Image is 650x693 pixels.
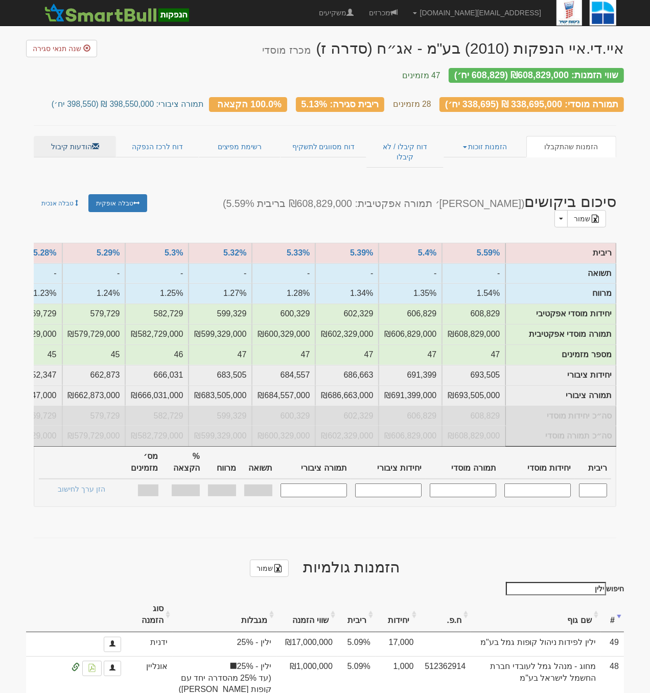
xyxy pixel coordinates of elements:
[62,283,126,304] td: מרווח
[52,100,204,108] small: תמורה ציבורי: 398,550,000 ₪ (398,550 יח׳)
[189,365,252,385] td: יחידות ציבורי
[276,598,338,632] th: שווי הזמנה: activate to sort column ascending
[351,447,426,479] th: יחידות ציבורי
[500,447,575,479] th: יחידות מוסדי
[376,632,419,656] td: 17,000
[506,263,616,284] td: תשואה
[176,193,624,227] h2: סיכום ביקושים
[442,344,505,365] td: מספר מזמינים
[125,406,189,426] td: סה״כ יחידות
[252,406,315,426] td: סה״כ יחידות
[506,406,616,426] td: סה״כ יחידות מוסדי
[506,284,616,304] td: מרווח
[189,385,252,406] td: תמורה ציבורי
[262,40,624,57] div: איי.די.איי הנפקות (2010) בע"מ - אג״ח (סדרה ז) - הנפקה לציבור
[366,136,444,168] a: דוח קיבלו / לא קיבלו
[41,3,192,23] img: SmartBull Logo
[88,664,96,672] img: pdf-file-icon.png
[97,248,120,257] a: 5.29%
[442,406,505,426] td: סה״כ יחידות
[62,385,126,406] td: תמורה ציבורי
[315,406,379,426] td: סה״כ יחידות
[189,304,252,324] td: יחידות אפקטיבי
[240,447,276,479] th: תשואה
[62,304,126,324] td: יחידות אפקטיבי
[189,406,252,426] td: סה״כ יחידות
[62,263,126,284] td: תשואה
[379,324,442,344] td: תמורה אפקטיבית
[379,426,442,446] td: סה״כ תמורה
[439,97,624,112] div: תמורה מוסדי: 338,695,000 ₪ (338,695 יח׳)
[34,136,116,157] a: הודעות קיבול
[315,283,379,304] td: מרווח
[62,344,126,365] td: מספר מזמינים
[506,365,616,385] td: יחידות ציבורי
[315,304,379,324] td: יחידות אפקטיבי
[506,325,616,345] td: תמורה מוסדי אפקטיבית
[126,632,173,656] td: ידנית
[418,248,436,257] a: 5.4%
[442,365,505,385] td: יחידות ציבורי
[204,447,240,479] th: מרווח
[199,136,281,157] a: רשימת מפיצים
[379,263,442,284] td: תשואה
[379,365,442,385] td: יחידות ציבורי
[281,136,366,157] a: דוח מסווגים לתשקיף
[471,598,601,632] th: שם גוף: activate to sort column ascending
[250,560,289,577] a: שמור
[315,365,379,385] td: יחידות ציבורי
[125,344,189,365] td: מספר מזמינים
[252,304,315,324] td: יחידות אפקטיבי
[471,632,601,656] td: ילין לפידות ניהול קופות גמל בע"מ
[88,194,147,212] a: טבלה אופקית
[33,44,81,53] span: שנה תנאי סגירה
[506,304,616,325] td: יחידות מוסדי אפקטיבי
[393,100,431,108] small: 28 מזמינים
[125,324,189,344] td: תמורה אפקטיבית
[178,637,271,649] span: ילין - 25%
[379,283,442,304] td: מרווח
[125,365,189,385] td: יחידות ציבורי
[506,426,616,447] td: סה״כ תמורה מוסדי
[178,661,271,673] span: ילין - 25%
[442,304,505,324] td: יחידות אפקטיבי
[350,248,373,257] a: 5.39%
[262,44,311,56] small: מכרז מוסדי
[506,345,616,365] td: מספר מזמינים
[567,210,606,227] a: שמור
[252,344,315,365] td: מספר מזמינים
[379,406,442,426] td: סה״כ יחידות
[506,243,616,263] td: ריבית
[126,598,173,632] th: סוג הזמנה: activate to sort column ascending
[442,263,505,284] td: תשואה
[315,385,379,406] td: תמורה ציבורי
[442,324,505,344] td: תמורה אפקטיבית
[223,248,246,257] a: 5.32%
[26,40,97,57] a: שנה תנאי סגירה
[252,283,315,304] td: מרווח
[165,248,183,257] a: 5.3%
[125,283,189,304] td: מרווח
[163,447,204,479] th: % הקצאה
[506,582,606,595] input: חיפוש
[62,324,126,344] td: תמורה אפקטיבית
[477,248,500,257] a: 5.59%
[502,582,624,595] label: חיפוש
[34,194,87,212] a: טבלה אנכית
[276,632,338,656] td: ₪17,000,000
[526,136,616,157] a: הזמנות שהתקבלו
[189,324,252,344] td: תמורה אפקטיבית
[442,385,505,406] td: תמורה ציבורי
[116,136,198,157] a: דוח לרכז הנפקה
[601,632,624,656] td: 49
[449,68,624,83] div: שווי הזמנות: ₪608,829,000 (608,829 יח׳)
[189,344,252,365] td: מספר מזמינים
[338,632,376,656] td: 5.09%
[62,406,126,426] td: סה״כ יחידות
[125,426,189,446] td: סה״כ תמורה
[189,263,252,284] td: תשואה
[125,263,189,284] td: תשואה
[575,447,611,479] th: ריבית
[252,426,315,446] td: סה״כ תמורה
[506,385,616,406] td: תמורה ציבורי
